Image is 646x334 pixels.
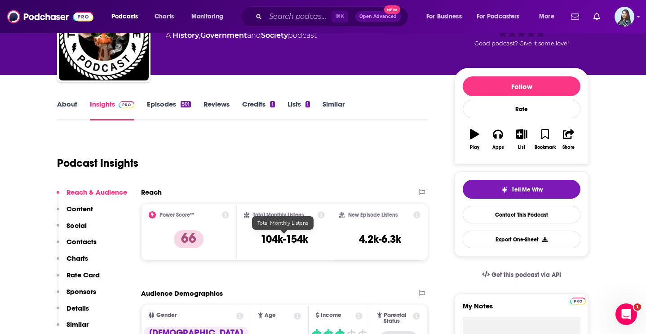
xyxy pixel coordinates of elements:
button: tell me why sparkleTell Me Why [463,180,580,199]
button: Charts [57,254,88,271]
a: Pro website [570,296,586,305]
a: Contact This Podcast [463,206,580,223]
p: Charts [66,254,88,263]
h3: 4.2k-6.3k [359,232,401,246]
span: Total Monthly Listens [257,220,308,226]
button: Sponsors [57,287,96,304]
span: Monitoring [191,10,223,23]
button: Contacts [57,237,97,254]
span: For Business [426,10,462,23]
input: Search podcasts, credits, & more... [265,9,332,24]
iframe: Intercom live chat [615,303,637,325]
p: Contacts [66,237,97,246]
span: Income [321,312,341,318]
a: Government [200,31,247,40]
p: Reach & Audience [66,188,127,196]
a: Similar [323,100,345,120]
button: open menu [533,9,566,24]
button: Play [463,123,486,156]
div: Apps [492,145,504,150]
div: 1 [305,101,310,107]
span: More [539,10,554,23]
button: Details [57,304,89,321]
img: Podchaser - Follow, Share and Rate Podcasts [7,8,93,25]
button: Show profile menu [615,7,634,27]
p: 66 [174,230,204,248]
button: Apps [486,123,509,156]
h2: Audience Demographics [141,289,223,298]
button: Social [57,221,87,238]
h1: Podcast Insights [57,156,138,170]
span: Open Advanced [359,14,397,19]
p: Social [66,221,87,230]
span: Good podcast? Give it some love! [474,40,569,47]
a: Lists1 [288,100,310,120]
button: List [510,123,533,156]
a: Show notifications dropdown [590,9,604,24]
h2: Reach [141,188,162,196]
button: Reach & Audience [57,188,127,205]
button: Export One-Sheet [463,231,580,248]
a: InsightsPodchaser Pro [90,100,134,120]
a: Get this podcast via API [475,264,568,286]
div: Play [470,145,479,150]
button: open menu [471,9,533,24]
img: Podchaser Pro [570,298,586,305]
span: Gender [156,312,177,318]
button: open menu [185,9,235,24]
span: Podcasts [111,10,138,23]
img: User Profile [615,7,634,27]
div: Search podcasts, credits, & more... [249,6,417,27]
p: Sponsors [66,287,96,296]
span: New [384,5,400,14]
button: Bookmark [533,123,557,156]
span: Age [265,312,276,318]
div: 501 [181,101,191,107]
a: Episodes501 [147,100,191,120]
a: Society [261,31,288,40]
a: Reviews [204,100,230,120]
span: Parental Status [384,312,411,324]
div: Share [562,145,575,150]
span: and [247,31,261,40]
span: Logged in as brookefortierpr [615,7,634,27]
h2: New Episode Listens [348,212,398,218]
div: 1 [270,101,274,107]
span: ⌘ K [332,11,348,22]
span: 1 [634,303,641,311]
div: List [518,145,525,150]
a: Charts [149,9,179,24]
div: Rate [463,100,580,118]
img: tell me why sparkle [501,186,508,193]
button: Open AdvancedNew [355,11,401,22]
div: Bookmark [535,145,556,150]
p: Rate Card [66,271,100,279]
span: , [199,31,200,40]
p: Similar [66,320,88,329]
a: History [173,31,199,40]
a: About [57,100,77,120]
button: Share [557,123,580,156]
button: open menu [420,9,473,24]
label: My Notes [463,302,580,317]
button: Follow [463,76,580,96]
div: A podcast [166,30,317,41]
button: open menu [105,9,150,24]
span: Tell Me Why [512,186,543,193]
span: Get this podcast via API [491,271,561,279]
img: Podchaser Pro [119,101,134,108]
h2: Power Score™ [159,212,195,218]
span: Charts [155,10,174,23]
a: Show notifications dropdown [567,9,583,24]
p: Content [66,205,93,213]
button: Rate Card [57,271,100,287]
h3: 104k-154k [261,232,308,246]
h2: Total Monthly Listens [253,212,304,218]
button: Content [57,205,93,221]
p: Details [66,304,89,312]
span: For Podcasters [477,10,520,23]
a: Credits1 [242,100,274,120]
